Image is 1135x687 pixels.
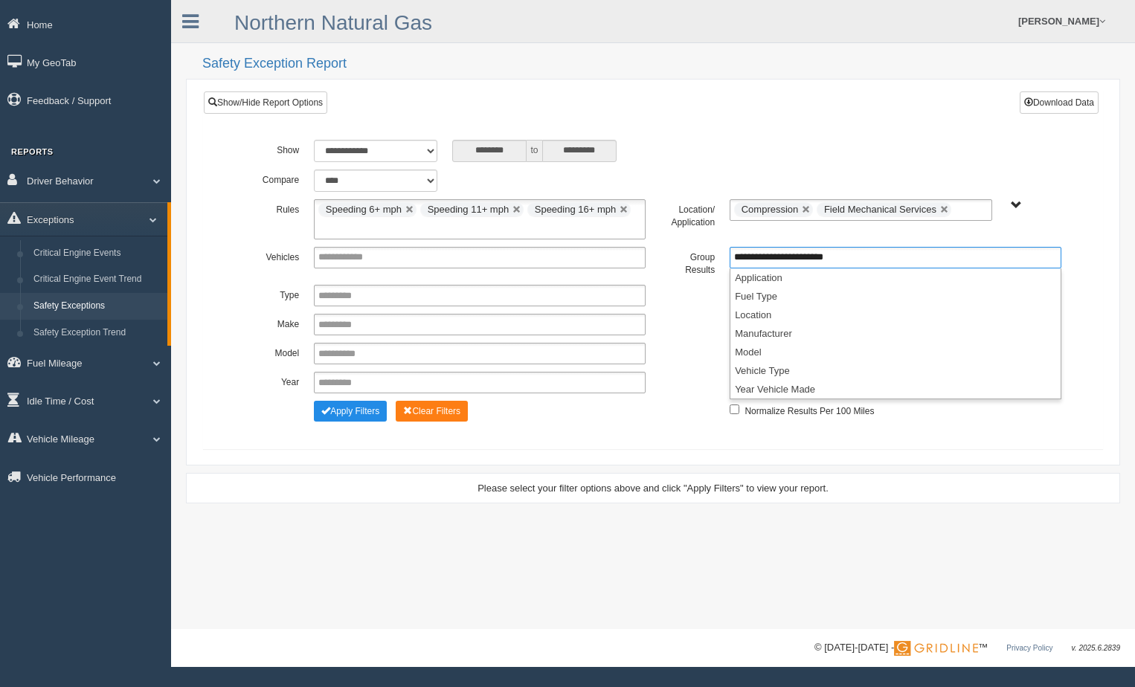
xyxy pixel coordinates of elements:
[730,343,1061,361] li: Model
[535,204,617,215] span: Speeding 16+ mph
[237,285,306,303] label: Type
[814,640,1120,656] div: © [DATE]-[DATE] - ™
[742,204,799,215] span: Compression
[202,57,1120,71] h2: Safety Exception Report
[199,481,1107,495] div: Please select your filter options above and click "Apply Filters" to view your report.
[314,401,387,422] button: Change Filter Options
[824,204,936,215] span: Field Mechanical Services
[396,401,468,422] button: Change Filter Options
[730,380,1061,399] li: Year Vehicle Made
[1006,644,1052,652] a: Privacy Policy
[326,204,402,215] span: Speeding 6+ mph
[237,247,306,265] label: Vehicles
[730,268,1061,287] li: Application
[237,199,306,217] label: Rules
[730,324,1061,343] li: Manufacturer
[527,140,541,162] span: to
[730,361,1061,380] li: Vehicle Type
[27,320,167,346] a: Safety Exception Trend
[730,287,1061,306] li: Fuel Type
[27,293,167,320] a: Safety Exceptions
[237,140,306,158] label: Show
[1020,91,1099,114] button: Download Data
[894,641,978,656] img: Gridline
[204,91,327,114] a: Show/Hide Report Options
[234,11,432,34] a: Northern Natural Gas
[1072,644,1120,652] span: v. 2025.6.2839
[653,247,722,277] label: Group Results
[237,314,306,332] label: Make
[237,343,306,361] label: Model
[730,306,1061,324] li: Location
[745,401,874,419] label: Normalize Results Per 100 Miles
[237,372,306,390] label: Year
[237,170,306,187] label: Compare
[27,240,167,267] a: Critical Engine Events
[27,266,167,293] a: Critical Engine Event Trend
[428,204,509,215] span: Speeding 11+ mph
[653,199,722,230] label: Location/ Application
